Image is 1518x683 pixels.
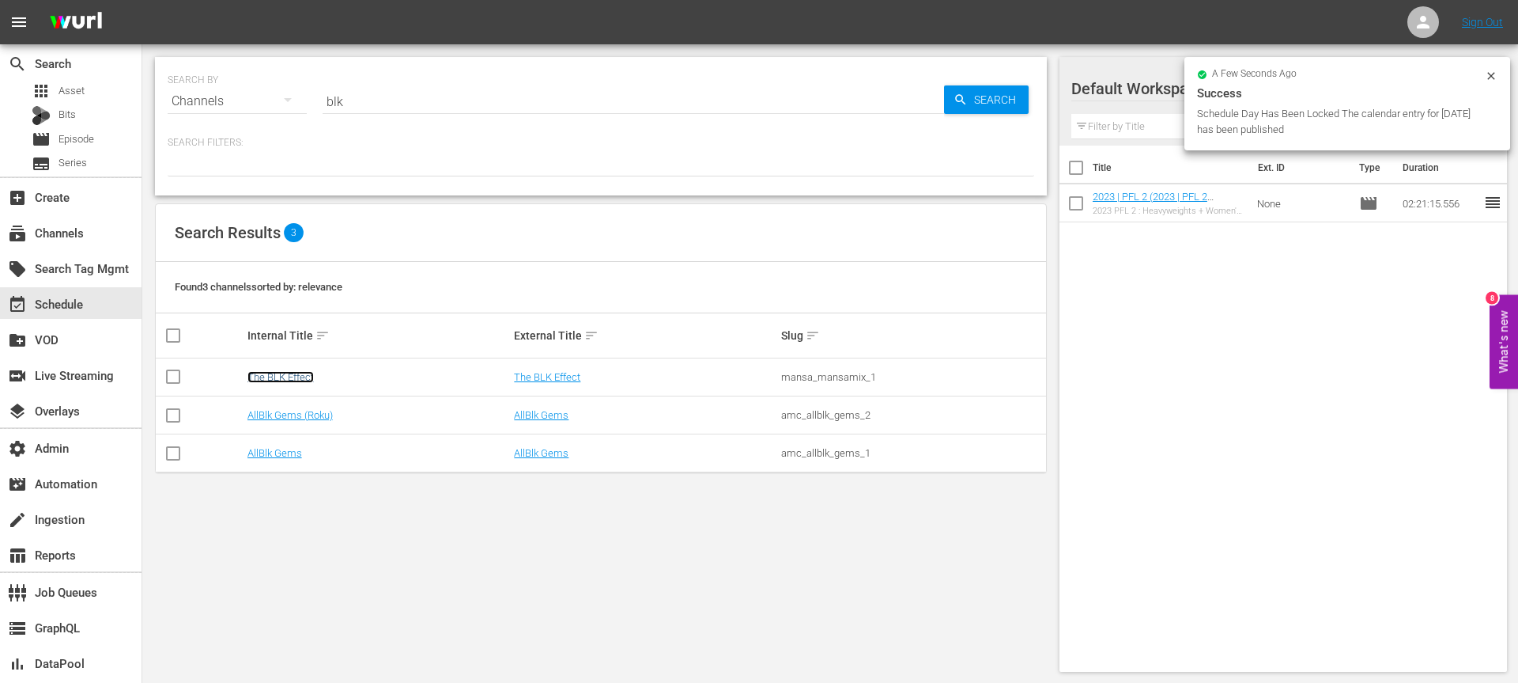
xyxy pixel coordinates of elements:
span: DataPool [8,655,27,674]
th: Ext. ID [1248,146,1350,190]
span: Series [59,155,87,171]
a: AllBlk Gems [247,447,302,459]
span: Bits [59,107,76,123]
td: None [1251,184,1354,222]
div: mansa_mansamix_1 [781,371,1044,383]
span: Automation [8,475,27,494]
span: GraphQL [8,619,27,638]
div: External Title [514,326,776,345]
span: Asset [59,83,85,99]
span: sort [584,328,599,343]
button: Search [944,85,1029,114]
a: The BLK Effect [247,371,314,383]
span: Search Tag Mgmt [8,260,27,279]
div: Success [1197,84,1497,103]
span: a few seconds ago [1212,68,1297,81]
div: amc_allblk_gems_2 [781,409,1044,421]
img: ans4CAIJ8jUAAAAAAAAAAAAAAAAAAAAAAAAgQb4GAAAAAAAAAAAAAAAAAAAAAAAAJMjXAAAAAAAAAAAAAAAAAAAAAAAAgAT5G... [38,4,114,41]
span: Series [32,154,51,173]
span: menu [9,13,28,32]
span: Job Queues [8,583,27,602]
span: Episode [32,130,51,149]
span: Admin [8,439,27,458]
a: AllBlk Gems [514,447,568,459]
div: Schedule Day Has Been Locked The calendar entry for [DATE] has been published [1197,106,1481,138]
div: amc_allblk_gems_1 [781,447,1044,459]
span: sort [315,328,330,343]
th: Title [1093,146,1248,190]
p: Search Filters: [168,136,1034,150]
a: 2023 | PFL 2 (2023 | PFL 2 (VARIANT)) [1093,191,1214,214]
span: Live Streaming [8,366,27,385]
button: Open Feedback Widget [1490,294,1518,389]
span: Schedule [8,295,27,314]
span: Ingestion [8,510,27,529]
div: Internal Title [247,326,510,345]
span: Search [8,55,27,74]
th: Type [1350,146,1393,190]
span: Create [8,188,27,207]
a: AllBlk Gems (Roku) [247,409,333,421]
span: Episode [1359,194,1378,213]
th: Duration [1393,146,1488,190]
div: 2023 PFL 2 : Heavyweights + Women's Featherweights [1093,206,1244,216]
a: AllBlk Gems [514,409,568,421]
div: Bits [32,106,51,125]
span: Channels [8,224,27,243]
div: Slug [781,326,1044,345]
div: 8 [1486,291,1498,304]
span: Reports [8,546,27,565]
span: Asset [32,82,51,101]
span: reorder [1483,193,1502,212]
div: Channels [168,79,307,123]
span: Search [968,85,1029,114]
span: VOD [8,331,27,350]
a: The BLK Effect [514,371,580,383]
div: Default Workspace [1071,66,1478,111]
span: Search Results [175,223,281,242]
a: Sign Out [1462,16,1503,28]
span: Overlays [8,402,27,421]
td: 02:21:15.556 [1396,184,1483,222]
span: Episode [59,131,94,147]
span: Found 3 channels sorted by: relevance [175,281,342,293]
span: sort [806,328,820,343]
span: 3 [284,223,304,242]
